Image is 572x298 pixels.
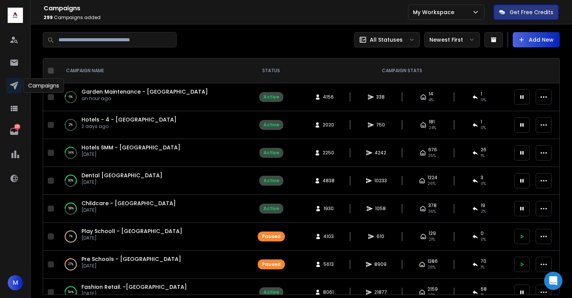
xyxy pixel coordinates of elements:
button: Newest First [424,32,480,47]
div: Active [263,94,279,100]
span: 26 [481,147,486,153]
p: [DATE] [81,207,176,213]
span: 8909 [374,261,387,267]
td: 2%Hotels - 4 - [GEOGRAPHIC_DATA]2 days ago [57,111,248,139]
div: Active [263,150,279,156]
span: 0 % [481,181,486,187]
p: 220 [14,124,20,130]
h1: Campaigns [44,4,408,13]
a: 220 [6,124,22,139]
td: 58%Childcare - [GEOGRAPHIC_DATA][DATE] [57,195,248,223]
p: 1 % [69,233,73,240]
a: Hotels SMM - [GEOGRAPHIC_DATA] [81,144,180,151]
button: M [8,275,23,290]
span: 1 [481,119,482,125]
span: 2250 [323,150,334,156]
span: 19 [481,202,485,209]
div: Active [263,206,279,212]
p: [DATE] [81,235,182,241]
span: 378 [428,202,437,209]
span: 70 [481,258,486,264]
span: 1 [481,91,482,97]
span: Garden Maintenance - [GEOGRAPHIC_DATA] [81,88,208,96]
a: Pre Schools - [GEOGRAPHIC_DATA] [81,255,181,263]
p: 60 % [68,177,73,185]
img: logo [8,8,23,23]
p: All Statuses [370,36,403,44]
div: Active [263,122,279,128]
span: 181 [429,119,435,125]
span: 1224 [427,175,437,181]
span: 24 % [429,125,436,131]
span: 35 % [428,153,436,159]
span: 4156 [323,94,334,100]
span: 129 [429,230,436,236]
span: 10233 [374,178,387,184]
span: 4103 [323,233,334,240]
button: Add New [513,32,560,47]
th: CAMPAIGN NAME [57,58,248,83]
span: 2159 [427,286,438,292]
p: 6 % [69,93,73,101]
span: 14 [429,91,433,97]
a: Hotels - 4 - [GEOGRAPHIC_DATA] [81,116,177,123]
div: Open Intercom Messenger [544,272,562,290]
span: 2020 [323,122,334,128]
span: 68 [481,286,487,292]
span: 0 % [481,97,486,103]
span: 8061 [323,289,334,295]
a: Childcare - [GEOGRAPHIC_DATA] [81,199,176,207]
button: Get Free Credits [494,5,559,20]
span: 5613 [323,261,334,267]
p: 2 % [69,121,73,129]
p: 58 % [68,205,74,212]
td: 27%Pre Schools - [GEOGRAPHIC_DATA][DATE] [57,251,248,279]
p: My Workspace [413,8,457,16]
span: 4242 [375,150,386,156]
p: [DATE] [81,179,162,185]
span: 0 % [481,125,486,131]
span: 750 [376,122,385,128]
td: 60%Dental [GEOGRAPHIC_DATA][DATE] [57,167,248,195]
span: 676 [428,147,437,153]
span: 21 % [429,236,435,243]
p: 94 % [68,288,74,296]
p: [DATE] [81,291,187,297]
span: 1930 [323,206,334,212]
span: 299 [44,14,53,21]
p: 34 % [68,149,74,157]
span: 1 % [481,153,484,159]
a: Play Schooll - [GEOGRAPHIC_DATA] [81,227,182,235]
div: Active [263,178,279,184]
span: 1058 [375,206,386,212]
span: 1 % [481,264,484,270]
p: 2 days ago [81,123,177,130]
span: 0 % [481,236,486,243]
th: CAMPAIGN STATS [294,58,510,83]
a: Dental [GEOGRAPHIC_DATA] [81,172,162,179]
span: 3 [481,175,483,181]
div: Paused [262,233,281,240]
span: 21877 [374,289,387,295]
span: 610 [377,233,384,240]
p: [DATE] [81,151,180,157]
span: 1386 [427,258,438,264]
div: Campaigns [23,78,64,93]
span: 338 [376,94,385,100]
p: an hour ago [81,96,208,102]
span: 4 % [429,97,434,103]
p: Campaigns added [44,15,408,21]
span: 2 % [481,209,486,215]
a: Fashion Retail. -[GEOGRAPHIC_DATA] [81,283,187,291]
p: [DATE] [81,263,181,269]
th: STATUS [248,58,294,83]
p: 27 % [68,261,73,268]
